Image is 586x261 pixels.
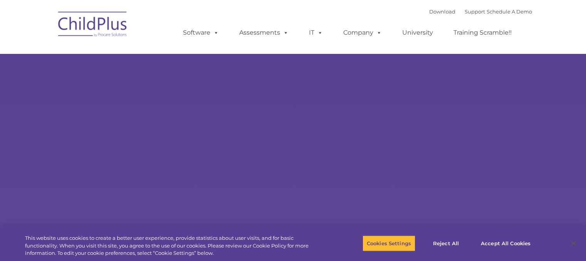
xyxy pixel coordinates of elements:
a: Software [175,25,227,40]
a: University [395,25,441,40]
font: | [429,8,532,15]
button: Close [565,235,582,252]
button: Reject All [422,235,470,251]
a: Support [465,8,485,15]
a: Download [429,8,455,15]
a: Schedule A Demo [487,8,532,15]
a: Training Scramble!! [446,25,519,40]
a: Company [336,25,390,40]
button: Accept All Cookies [477,235,535,251]
img: ChildPlus by Procare Solutions [54,6,131,45]
div: This website uses cookies to create a better user experience, provide statistics about user visit... [25,234,322,257]
a: Assessments [232,25,296,40]
a: IT [301,25,331,40]
button: Cookies Settings [363,235,415,251]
